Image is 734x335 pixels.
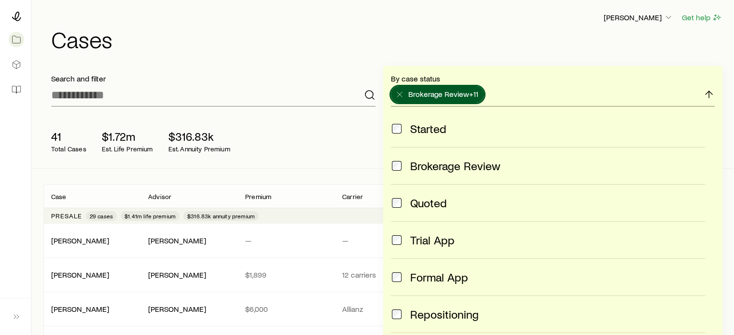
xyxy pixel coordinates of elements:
[51,236,109,245] a: [PERSON_NAME]
[148,236,206,246] div: [PERSON_NAME]
[392,309,402,319] input: Repositioning
[603,12,674,24] button: [PERSON_NAME]
[168,145,230,153] p: Est. Annuity Premium
[410,308,479,321] span: Repositioning
[391,86,484,103] button: Brokerage Review+11
[51,193,67,201] p: Case
[392,198,402,208] input: Quoted
[51,270,109,279] a: [PERSON_NAME]
[245,270,327,280] p: $1,899
[342,270,424,280] p: 12 carriers
[408,89,478,99] span: Brokerage Review +11
[392,235,402,245] input: Trial App
[410,196,447,210] span: Quoted
[148,304,206,314] div: [PERSON_NAME]
[168,130,230,143] p: $316.83k
[90,212,113,220] span: 29 cases
[51,27,722,51] h1: Cases
[51,270,109,280] div: [PERSON_NAME]
[51,145,86,153] p: Total Cases
[125,212,176,220] span: $1.41m life premium
[148,270,206,280] div: [PERSON_NAME]
[51,74,375,83] p: Search and filter
[102,145,153,153] p: Est. Life Premium
[410,270,468,284] span: Formal App
[392,124,402,134] input: Started
[392,161,402,171] input: Brokerage Review
[51,304,109,314] div: [PERSON_NAME]
[51,130,86,143] p: 41
[391,74,715,83] p: By case status
[410,233,455,247] span: Trial App
[51,304,109,313] a: [PERSON_NAME]
[392,272,402,282] input: Formal App
[245,304,327,314] p: $6,000
[245,236,327,245] p: —
[187,212,255,220] span: $316.83k annuity premium
[245,193,271,201] p: Premium
[410,159,500,173] span: Brokerage Review
[51,212,82,220] p: Presale
[410,122,446,135] span: Started
[342,304,424,314] p: Allianz
[102,130,153,143] p: $1.72m
[148,193,171,201] p: Advisor
[604,13,673,22] p: [PERSON_NAME]
[681,12,722,23] button: Get help
[342,236,424,245] p: —
[51,236,109,246] div: [PERSON_NAME]
[342,193,363,201] p: Carrier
